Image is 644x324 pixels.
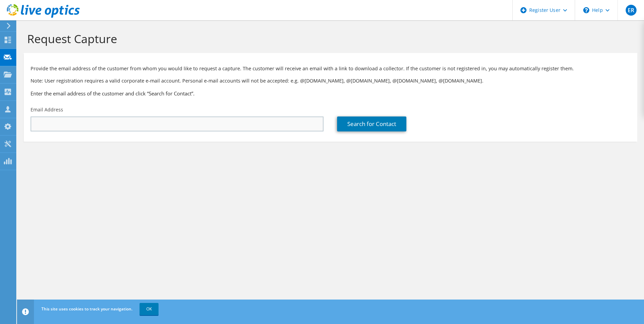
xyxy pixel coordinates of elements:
[31,106,63,113] label: Email Address
[583,7,589,13] svg: \n
[41,306,132,312] span: This site uses cookies to track your navigation.
[31,65,630,72] p: Provide the email address of the customer from whom you would like to request a capture. The cust...
[27,32,630,46] h1: Request Capture
[31,90,630,97] h3: Enter the email address of the customer and click “Search for Contact”.
[140,303,159,315] a: OK
[337,116,406,131] a: Search for Contact
[626,5,637,16] span: ER
[31,77,630,85] p: Note: User registration requires a valid corporate e-mail account. Personal e-mail accounts will ...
